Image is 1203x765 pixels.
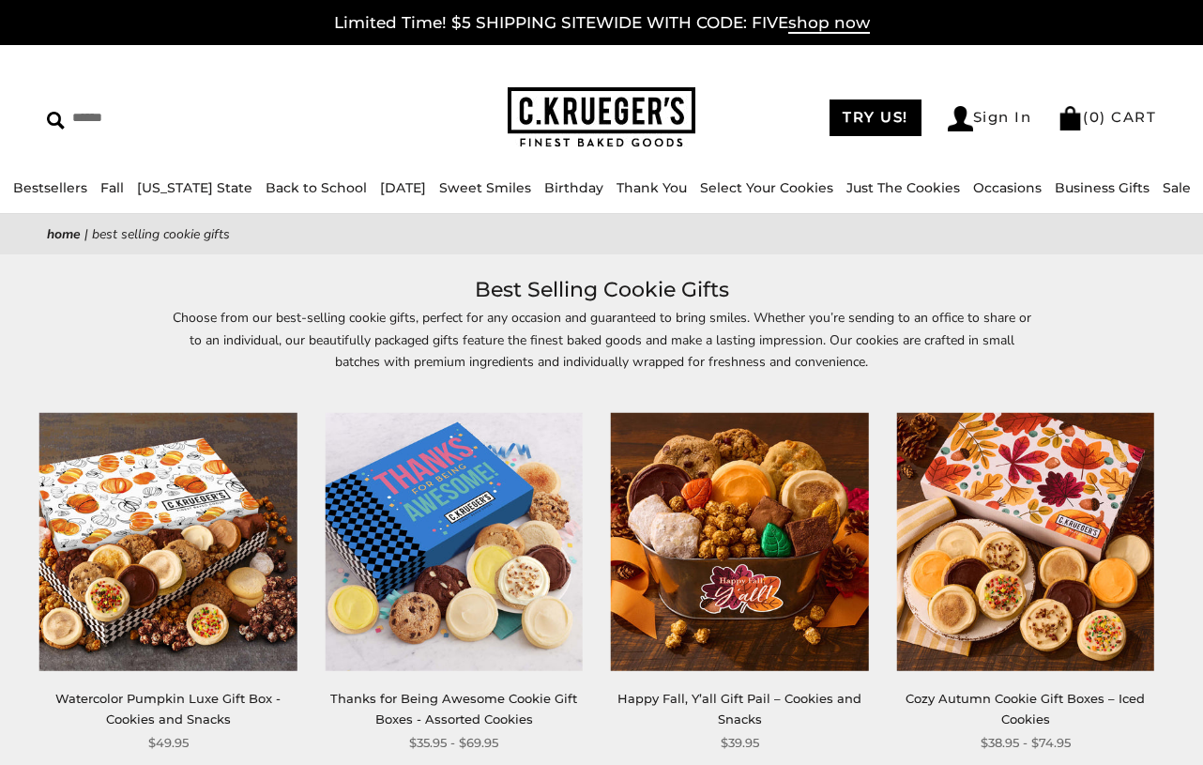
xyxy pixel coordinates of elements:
a: (0) CART [1058,108,1156,126]
a: Bestsellers [13,179,87,196]
span: $39.95 [721,733,759,753]
span: $35.95 - $69.95 [409,733,498,753]
img: Account [948,106,973,131]
img: C.KRUEGER'S [508,87,695,148]
a: [DATE] [380,179,426,196]
a: Birthday [544,179,603,196]
a: Thank You [617,179,687,196]
a: TRY US! [830,99,921,136]
img: Watercolor Pumpkin Luxe Gift Box - Cookies and Snacks [39,413,297,670]
span: $49.95 [148,733,189,753]
img: Cozy Autumn Cookie Gift Boxes – Iced Cookies [896,413,1153,670]
a: Home [47,225,81,243]
a: Back to School [266,179,367,196]
a: Happy Fall, Y’all Gift Pail – Cookies and Snacks [617,691,861,726]
a: Sign In [948,106,1032,131]
p: Choose from our best-selling cookie gifts, perfect for any occasion and guaranteed to bring smile... [170,307,1033,393]
a: Sale [1163,179,1191,196]
span: Best Selling Cookie Gifts [92,225,230,243]
input: Search [47,103,301,132]
a: Select Your Cookies [700,179,833,196]
span: | [84,225,88,243]
a: Occasions [973,179,1042,196]
a: Just The Cookies [846,179,960,196]
a: Thanks for Being Awesome Cookie Gift Boxes - Assorted Cookies [330,691,577,726]
h1: Best Selling Cookie Gifts [75,273,1128,307]
img: Search [47,112,65,130]
a: Sweet Smiles [439,179,531,196]
a: [US_STATE] State [137,179,252,196]
span: 0 [1089,108,1101,126]
a: Cozy Autumn Cookie Gift Boxes – Iced Cookies [906,691,1145,726]
a: Limited Time! $5 SHIPPING SITEWIDE WITH CODE: FIVEshop now [334,13,870,34]
span: $38.95 - $74.95 [981,733,1071,753]
a: Fall [100,179,124,196]
img: Happy Fall, Y’all Gift Pail – Cookies and Snacks [611,413,868,670]
img: Thanks for Being Awesome Cookie Gift Boxes - Assorted Cookies [326,413,583,670]
nav: breadcrumbs [47,223,1156,245]
img: Bag [1058,106,1083,130]
a: Business Gifts [1055,179,1150,196]
a: Watercolor Pumpkin Luxe Gift Box - Cookies and Snacks [55,691,281,726]
span: shop now [788,13,870,34]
